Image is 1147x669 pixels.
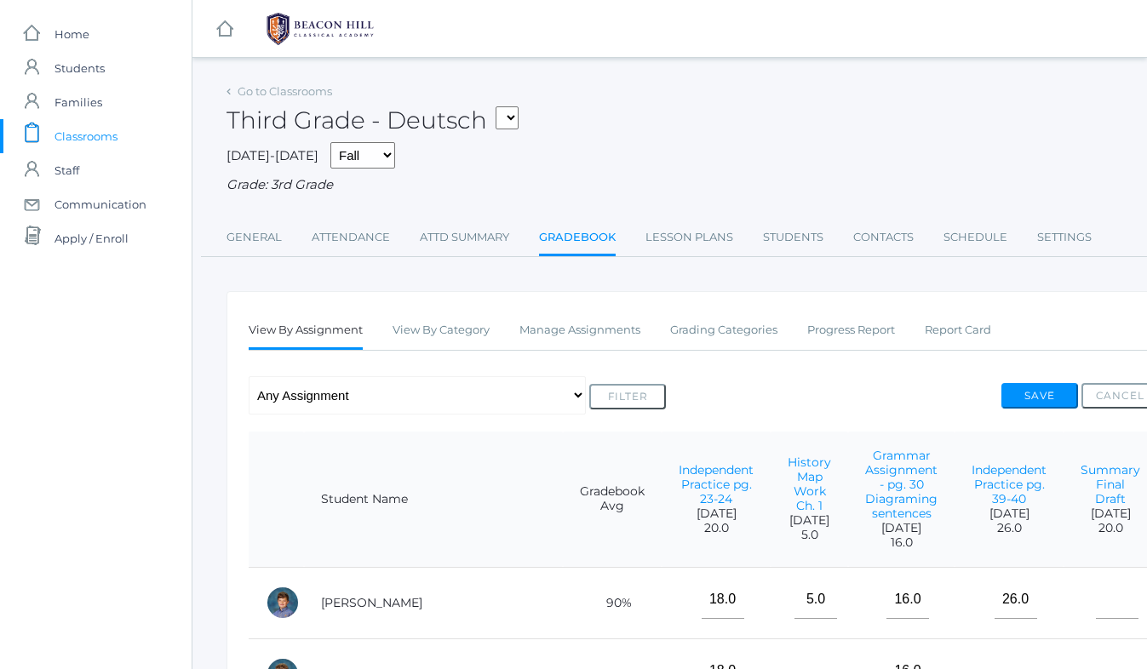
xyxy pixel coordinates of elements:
[853,220,914,254] a: Contacts
[312,220,390,254] a: Attendance
[788,513,831,528] span: [DATE]
[679,462,754,506] a: Independent Practice pg. 23-24
[972,462,1047,506] a: Independent Practice pg. 39-40
[679,521,754,535] span: 20.0
[519,313,640,347] a: Manage Assignments
[943,220,1007,254] a: Schedule
[393,313,490,347] a: View By Category
[54,221,129,255] span: Apply / Enroll
[679,506,754,521] span: [DATE]
[1081,462,1140,506] a: Summary Final Draft
[256,8,384,50] img: 1_BHCALogos-05.png
[249,313,363,350] a: View By Assignment
[788,455,831,513] a: History Map Work Ch. 1
[865,535,938,550] span: 16.0
[865,521,938,535] span: [DATE]
[266,586,300,620] div: Shiloh Canty
[589,384,666,409] button: Filter
[563,567,662,638] td: 90%
[54,119,118,153] span: Classrooms
[238,84,332,98] a: Go to Classrooms
[670,313,777,347] a: Grading Categories
[1001,383,1078,409] button: Save
[763,220,823,254] a: Students
[54,187,146,221] span: Communication
[807,313,895,347] a: Progress Report
[54,51,105,85] span: Students
[321,595,422,610] a: [PERSON_NAME]
[788,528,831,542] span: 5.0
[54,17,89,51] span: Home
[227,107,519,134] h2: Third Grade - Deutsch
[227,147,318,163] span: [DATE]-[DATE]
[1037,220,1092,254] a: Settings
[972,506,1047,521] span: [DATE]
[645,220,733,254] a: Lesson Plans
[925,313,991,347] a: Report Card
[972,521,1047,535] span: 26.0
[563,432,662,568] th: Gradebook Avg
[1081,506,1140,521] span: [DATE]
[539,220,616,257] a: Gradebook
[1081,521,1140,535] span: 20.0
[304,432,563,568] th: Student Name
[420,220,509,254] a: Attd Summary
[865,448,938,521] a: Grammar Assignment - pg. 30 Diagraming sentences
[227,220,282,254] a: General
[54,85,102,119] span: Families
[54,153,79,187] span: Staff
